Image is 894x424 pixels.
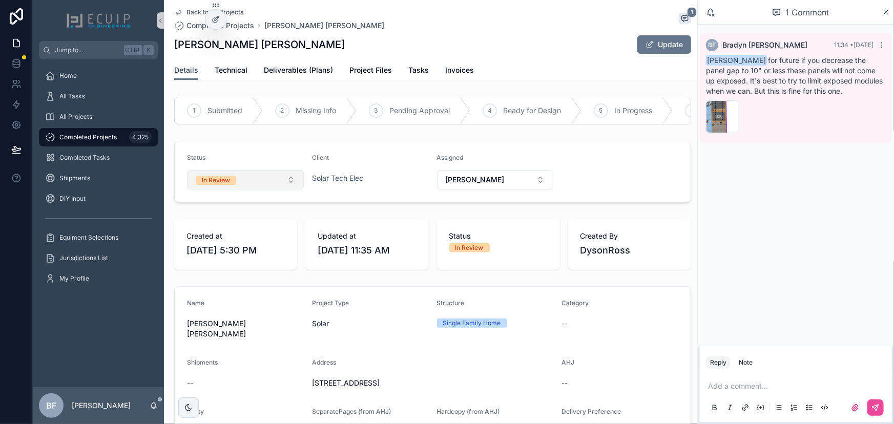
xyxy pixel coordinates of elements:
span: Category [562,299,589,307]
span: Shipments [187,358,218,366]
span: K [144,46,153,54]
a: Completed Tasks [39,149,158,167]
a: Project Files [349,61,392,81]
a: Technical [215,61,247,81]
span: 3 [375,107,378,115]
span: -- [187,378,193,388]
button: Select Button [187,170,304,189]
span: Details [174,65,198,75]
span: [PERSON_NAME] [706,55,767,66]
span: Assigned [437,154,464,161]
span: Project Files [349,65,392,75]
span: BF [46,399,56,412]
span: Home [59,72,77,80]
span: 5 [599,107,603,115]
a: DIY Input [39,189,158,208]
span: 1 [193,107,196,115]
span: Submitted [207,105,242,116]
button: Update [637,35,691,54]
a: [PERSON_NAME] [PERSON_NAME] [264,20,384,31]
span: [PERSON_NAME] [446,175,505,185]
span: 2 [281,107,284,115]
span: Technical [215,65,247,75]
a: Shipments [39,169,158,187]
span: [STREET_ADDRESS] [312,378,554,388]
a: Tasks [408,61,429,81]
span: All Projects [59,113,92,121]
span: Hardcopy (from AHJ) [437,408,500,415]
div: Note [739,358,753,367]
span: Jump to... [55,46,120,54]
a: Solar Tech Elec [312,173,363,183]
span: Shipments [59,174,90,182]
span: Status [187,154,205,161]
span: Created at [186,231,285,241]
span: Name [187,299,204,307]
a: Back to All Projects [174,8,243,16]
span: Pending Approval [389,105,450,116]
span: DysonRoss [580,243,679,258]
div: scrollable content [33,59,164,301]
span: Completed Projects [186,20,254,31]
span: [PERSON_NAME] [PERSON_NAME] [187,319,304,339]
span: Project Type [312,299,349,307]
a: Completed Projects4,325 [39,128,158,146]
span: 6 [691,107,694,115]
button: Jump to...CtrlK [39,41,158,59]
span: Tasks [408,65,429,75]
span: Completed Tasks [59,154,110,162]
button: 1 [679,13,691,26]
div: In Review [202,176,230,185]
a: Details [174,61,198,80]
span: AHJ [562,358,574,366]
button: Note [735,356,757,369]
span: In Progress [614,105,652,116]
span: Status [449,231,548,241]
span: [DATE] 11:35 AM [318,243,416,258]
span: -- [562,378,568,388]
span: Ready for Design [503,105,561,116]
div: Single Family Home [443,319,501,328]
span: Client [312,154,329,161]
a: Completed Projects [174,20,254,31]
div: 4,325 [129,131,152,143]
span: DIY Input [59,195,86,203]
span: SeparatePages (from AHJ) [312,408,391,415]
button: Select Button [437,170,554,189]
a: All Tasks [39,87,158,105]
span: -- [562,319,568,329]
span: Ctrl [124,45,142,55]
button: Reply [706,356,731,369]
p: [PERSON_NAME] [72,400,131,411]
img: App logo [66,12,131,29]
a: Deliverables (Plans) [264,61,333,81]
span: 1 Comment [785,6,829,18]
a: Jurisdictions List [39,249,158,267]
span: Jurisdictions List [59,254,108,262]
span: Updated at [318,231,416,241]
span: Structure [437,299,465,307]
span: My Profile [59,274,89,283]
span: Created By [580,231,679,241]
span: BF [709,41,716,49]
div: In Review [455,243,484,252]
span: Address [312,358,336,366]
span: Invoices [445,65,474,75]
a: My Profile [39,269,158,288]
a: All Projects [39,108,158,126]
span: Solar [312,319,329,329]
span: Deliverables (Plans) [264,65,333,75]
span: Equiment Selections [59,234,118,242]
a: Home [39,67,158,85]
span: for future if you decrease the panel gap to 10" or less these panels will not come up exposed. It... [706,56,883,95]
span: Missing Info [296,105,336,116]
span: [DATE] 5:30 PM [186,243,285,258]
span: Delivery Preference [562,408,621,415]
span: Back to All Projects [186,8,243,16]
a: Invoices [445,61,474,81]
h1: [PERSON_NAME] [PERSON_NAME] [174,37,345,52]
span: Bradyn [PERSON_NAME] [722,40,807,50]
span: Completed Projects [59,133,117,141]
